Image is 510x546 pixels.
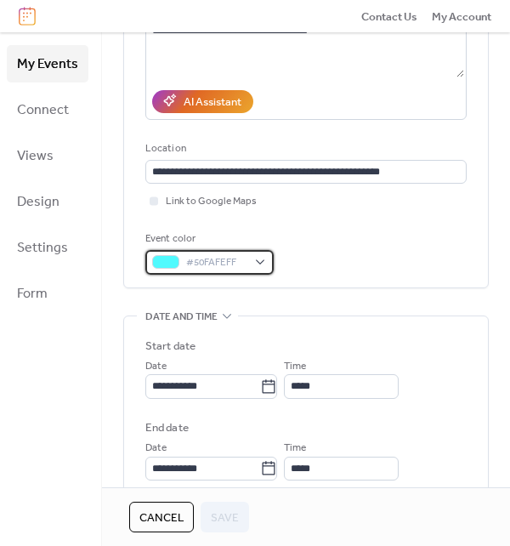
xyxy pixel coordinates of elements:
[166,193,257,210] span: Link to Google Maps
[7,275,88,312] a: Form
[17,97,69,124] span: Connect
[284,440,306,457] span: Time
[184,94,241,111] div: AI Assistant
[7,183,88,220] a: Design
[145,230,270,247] div: Event color
[139,509,184,526] span: Cancel
[145,419,189,436] div: End date
[17,51,78,78] span: My Events
[152,90,253,112] button: AI Assistant
[145,338,195,355] div: Start date
[145,440,167,457] span: Date
[17,143,54,170] span: Views
[361,8,417,25] a: Contact Us
[7,91,88,128] a: Connect
[432,8,491,25] a: My Account
[7,45,88,82] a: My Events
[17,281,48,308] span: Form
[186,254,246,271] span: #50FAFEFF
[145,140,463,157] div: Location
[432,9,491,26] span: My Account
[361,9,417,26] span: Contact Us
[284,358,306,375] span: Time
[17,189,59,216] span: Design
[7,229,88,266] a: Settings
[129,502,194,532] button: Cancel
[145,358,167,375] span: Date
[19,7,36,26] img: logo
[17,235,68,262] span: Settings
[145,308,218,325] span: Date and time
[7,137,88,174] a: Views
